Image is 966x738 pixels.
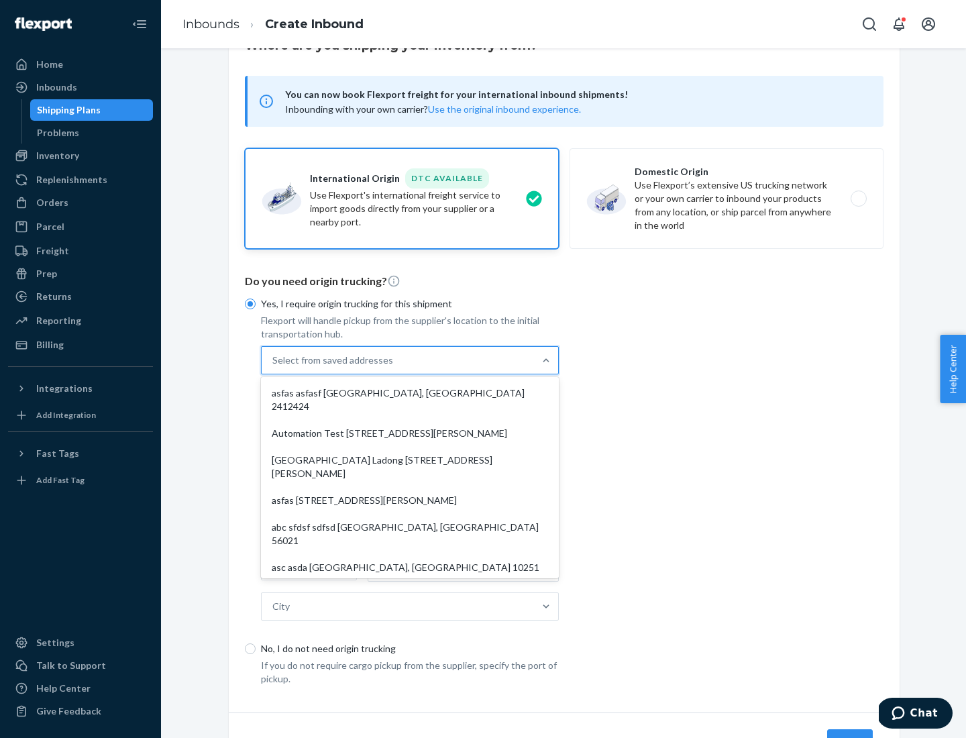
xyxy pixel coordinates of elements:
[8,76,153,98] a: Inbounds
[261,659,559,686] p: If you do not require cargo pickup from the supplier, specify the port of pickup.
[264,380,556,420] div: asfas asfasf [GEOGRAPHIC_DATA], [GEOGRAPHIC_DATA] 2412424
[272,354,393,367] div: Select from saved addresses
[36,149,79,162] div: Inventory
[264,447,556,487] div: [GEOGRAPHIC_DATA] Ladong [STREET_ADDRESS][PERSON_NAME]
[36,196,68,209] div: Orders
[8,378,153,399] button: Integrations
[8,263,153,284] a: Prep
[36,58,63,71] div: Home
[245,643,256,654] input: No, I do not need origin trucking
[915,11,942,38] button: Open account menu
[15,17,72,31] img: Flexport logo
[261,642,559,655] p: No, I do not need origin trucking
[36,636,74,649] div: Settings
[36,659,106,672] div: Talk to Support
[30,99,154,121] a: Shipping Plans
[36,173,107,187] div: Replenishments
[126,11,153,38] button: Close Navigation
[264,487,556,514] div: asfas [STREET_ADDRESS][PERSON_NAME]
[30,122,154,144] a: Problems
[8,54,153,75] a: Home
[8,632,153,653] a: Settings
[261,297,559,311] p: Yes, I require origin trucking for this shipment
[36,704,101,718] div: Give Feedback
[36,267,57,280] div: Prep
[8,700,153,722] button: Give Feedback
[8,334,153,356] a: Billing
[36,382,93,395] div: Integrations
[264,554,556,581] div: asc asda [GEOGRAPHIC_DATA], [GEOGRAPHIC_DATA] 10251
[8,145,153,166] a: Inventory
[182,17,239,32] a: Inbounds
[879,698,953,731] iframe: Opens a widget where you can chat to one of our agents
[36,682,91,695] div: Help Center
[172,5,374,44] ol: breadcrumbs
[8,169,153,191] a: Replenishments
[36,290,72,303] div: Returns
[8,470,153,491] a: Add Fast Tag
[8,405,153,426] a: Add Integration
[36,220,64,233] div: Parcel
[36,244,69,258] div: Freight
[272,600,290,613] div: City
[285,103,581,115] span: Inbounding with your own carrier?
[36,409,96,421] div: Add Integration
[8,216,153,238] a: Parcel
[8,240,153,262] a: Freight
[36,447,79,460] div: Fast Tags
[885,11,912,38] button: Open notifications
[264,514,556,554] div: abc sfdsf sdfsd [GEOGRAPHIC_DATA], [GEOGRAPHIC_DATA] 56021
[261,314,559,341] p: Flexport will handle pickup from the supplier's location to the initial transportation hub.
[265,17,364,32] a: Create Inbound
[245,299,256,309] input: Yes, I require origin trucking for this shipment
[37,103,101,117] div: Shipping Plans
[940,335,966,403] button: Help Center
[245,274,883,289] p: Do you need origin trucking?
[8,286,153,307] a: Returns
[8,443,153,464] button: Fast Tags
[285,87,867,103] span: You can now book Flexport freight for your international inbound shipments!
[36,338,64,352] div: Billing
[8,310,153,331] a: Reporting
[36,314,81,327] div: Reporting
[8,678,153,699] a: Help Center
[264,420,556,447] div: Automation Test [STREET_ADDRESS][PERSON_NAME]
[8,192,153,213] a: Orders
[37,126,79,140] div: Problems
[8,655,153,676] button: Talk to Support
[428,103,581,116] button: Use the original inbound experience.
[36,474,85,486] div: Add Fast Tag
[856,11,883,38] button: Open Search Box
[36,81,77,94] div: Inbounds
